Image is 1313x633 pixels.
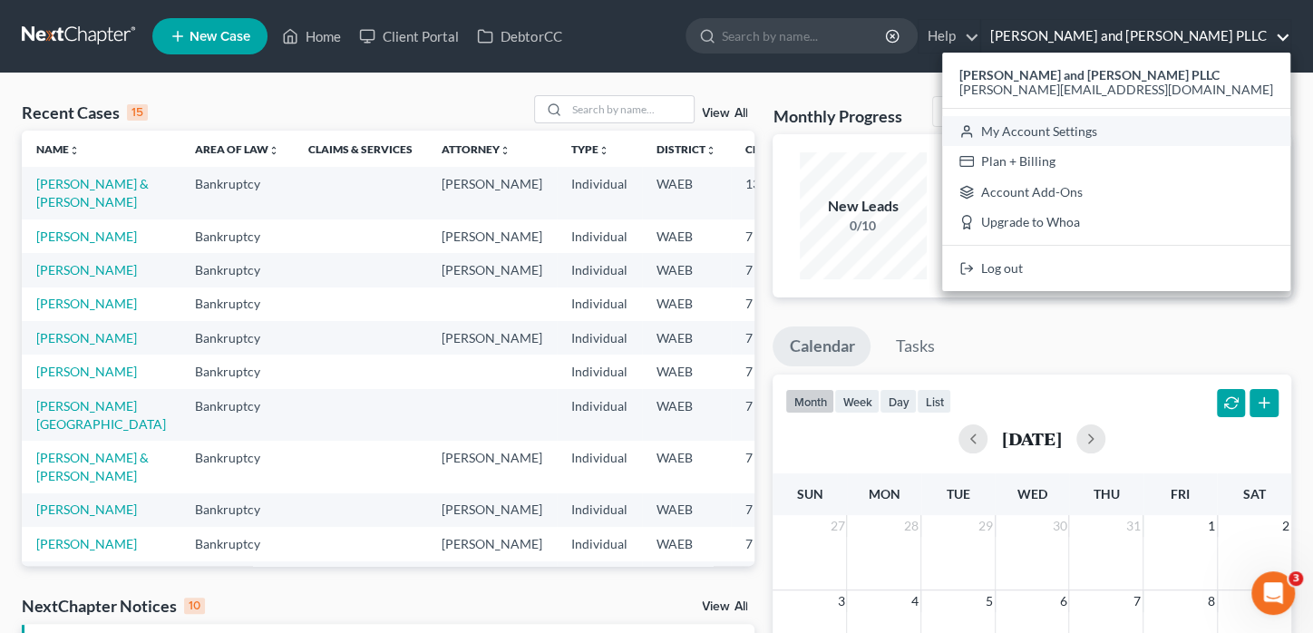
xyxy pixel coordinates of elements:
div: 0/10 [800,217,927,235]
td: 7 [731,253,822,287]
td: WAEB [642,321,731,355]
span: 3 [835,590,846,612]
a: Help [919,20,979,53]
iframe: Intercom live chat [1251,571,1295,615]
span: Sat [1243,486,1266,502]
td: WAEB [642,287,731,321]
i: unfold_more [500,145,511,156]
a: Account Add-Ons [942,177,1290,208]
div: 10 [184,598,205,614]
span: 5 [984,590,995,612]
span: Thu [1093,486,1119,502]
td: Individual [557,219,642,253]
td: [PERSON_NAME] [427,441,557,492]
td: Individual [557,287,642,321]
div: 15 [127,104,148,121]
a: Nameunfold_more [36,142,80,156]
td: 7 [731,493,822,527]
a: View All [702,107,747,120]
a: [PERSON_NAME] & [PERSON_NAME] [36,176,149,209]
a: DebtorCC [468,20,570,53]
td: WAEB [642,527,731,560]
span: 3 [1289,571,1303,586]
td: 7 [731,321,822,355]
td: [PERSON_NAME] [427,321,557,355]
span: Wed [1017,486,1047,502]
a: [PERSON_NAME] [36,262,137,278]
div: NextChapter Notices [22,595,205,617]
th: Claims & Services [294,131,427,167]
strong: [PERSON_NAME] and [PERSON_NAME] PLLC [959,67,1220,83]
td: 7 [731,355,822,388]
td: WAEB [642,389,731,441]
span: 8 [1206,590,1217,612]
a: Client Portal [350,20,468,53]
td: Bankruptcy [180,287,294,321]
a: [PERSON_NAME] [36,330,137,346]
td: Bankruptcy [180,219,294,253]
h2: [DATE] [1002,429,1062,448]
button: week [834,389,880,414]
input: Search by name... [567,96,694,122]
td: [PERSON_NAME] [427,561,557,613]
a: Attorneyunfold_more [442,142,511,156]
a: [PERSON_NAME] & [PERSON_NAME] [36,450,149,483]
button: day [880,389,917,414]
td: 13 [731,167,822,219]
td: Individual [557,389,642,441]
td: Individual [557,167,642,219]
td: Individual [557,355,642,388]
a: Area of Lawunfold_more [195,142,279,156]
span: 1 [1206,515,1217,537]
td: [PERSON_NAME] [427,253,557,287]
span: Mon [868,486,900,502]
span: New Case [190,30,250,44]
td: Bankruptcy [180,527,294,560]
td: 7 [731,219,822,253]
a: [PERSON_NAME] [36,364,137,379]
a: [PERSON_NAME] [36,536,137,551]
td: WAEB [642,219,731,253]
div: [PERSON_NAME] and [PERSON_NAME] PLLC [942,53,1290,291]
td: [PERSON_NAME] [427,167,557,219]
span: 2 [1280,515,1291,537]
td: Bankruptcy [180,321,294,355]
i: unfold_more [598,145,609,156]
span: 29 [977,515,995,537]
td: Bankruptcy [180,493,294,527]
td: Individual [557,561,642,613]
td: WAEB [642,493,731,527]
td: Bankruptcy [180,167,294,219]
span: 31 [1124,515,1143,537]
a: Typeunfold_more [571,142,609,156]
a: Chapterunfold_more [745,142,807,156]
a: [PERSON_NAME] [36,502,137,517]
td: Bankruptcy [180,441,294,492]
td: Individual [557,441,642,492]
td: WAEB [642,253,731,287]
span: 30 [1050,515,1068,537]
a: View All [702,600,747,613]
td: Bankruptcy [180,355,294,388]
h3: Monthly Progress [773,105,901,127]
a: Plan + Billing [942,146,1290,177]
button: list [917,389,951,414]
td: 7 [731,527,822,560]
td: WAEB [642,561,731,613]
td: 7 [731,389,822,441]
td: WAEB [642,441,731,492]
td: [PERSON_NAME] [427,219,557,253]
td: WAEB [642,355,731,388]
div: New Leads [800,196,927,217]
span: Fri [1171,486,1190,502]
div: Recent Cases [22,102,148,123]
td: Individual [557,253,642,287]
span: [PERSON_NAME][EMAIL_ADDRESS][DOMAIN_NAME] [959,82,1273,97]
td: [PERSON_NAME] [427,493,557,527]
span: 27 [828,515,846,537]
a: [PERSON_NAME][GEOGRAPHIC_DATA] [36,398,166,432]
td: 7 [731,441,822,492]
td: 7 [731,287,822,321]
td: WAEB [642,167,731,219]
td: Individual [557,527,642,560]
